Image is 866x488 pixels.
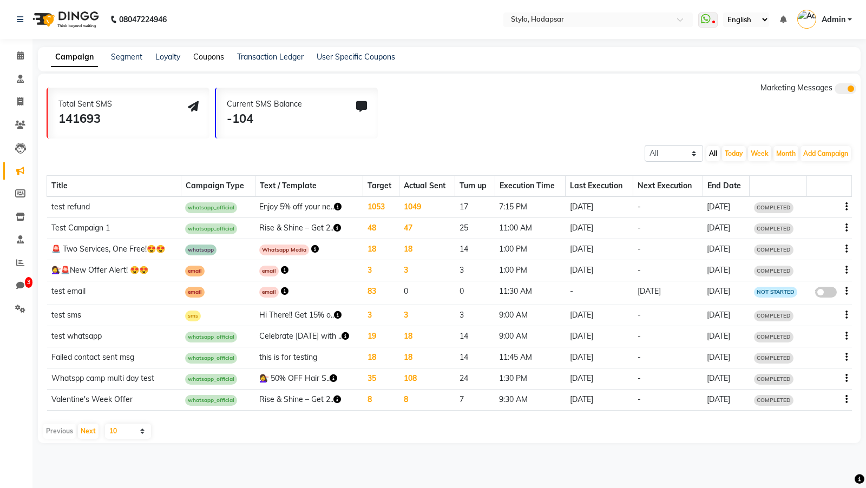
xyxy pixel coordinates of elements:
td: 25 [455,218,495,239]
span: COMPLETED [754,332,793,342]
td: Enjoy 5% off your ne.. [255,196,363,218]
td: 108 [399,368,455,389]
td: 💇‍♀️🚨New Offer Alert! 😍😍 [47,260,181,281]
td: - [633,368,703,389]
span: whatsapp [185,245,216,255]
td: [DATE] [703,260,750,281]
span: Whatsapp Media [259,245,309,255]
td: 9:00 AM [495,305,565,326]
td: - [633,260,703,281]
td: 0 [399,281,455,305]
th: Title [47,176,181,197]
td: this is for testing [255,347,363,368]
a: User Specific Coupons [317,52,395,62]
td: 35 [363,368,399,389]
td: - [633,347,703,368]
span: COMPLETED [754,202,793,213]
td: - [633,218,703,239]
td: 3 [399,260,455,281]
td: 24 [455,368,495,389]
span: COMPLETED [754,311,793,321]
td: [DATE] [703,218,750,239]
td: test email [47,281,181,305]
th: Actual Sent [399,176,455,197]
td: Failed contact sent msg [47,347,181,368]
td: 1:00 PM [495,260,565,281]
td: [DATE] [703,281,750,305]
td: 3 [455,260,495,281]
span: email [259,287,279,298]
td: [DATE] [566,368,633,389]
td: 1049 [399,196,455,218]
td: [DATE] [703,368,750,389]
td: 1053 [363,196,399,218]
a: Loyalty [155,52,180,62]
button: Month [773,146,798,161]
button: All [706,146,720,161]
td: - [633,305,703,326]
th: End Date [703,176,750,197]
th: Target [363,176,399,197]
a: Segment [111,52,142,62]
th: Campaign Type [181,176,255,197]
div: -104 [227,110,302,128]
span: whatsapp_official [185,332,237,342]
td: test sms [47,305,181,326]
td: test refund [47,196,181,218]
span: email [185,287,205,298]
td: 14 [455,239,495,260]
td: [DATE] [566,305,633,326]
td: 18 [399,347,455,368]
span: COMPLETED [754,245,793,255]
td: 7:15 PM [495,196,565,218]
span: COMPLETED [754,223,793,234]
td: [DATE] [703,239,750,260]
span: whatsapp_official [185,353,237,364]
td: 48 [363,218,399,239]
th: Turn up [455,176,495,197]
a: 3 [3,277,29,295]
td: 💇‍♀️ 50% OFF Hair S.. [255,368,363,389]
div: Current SMS Balance [227,98,302,110]
th: Next Execution [633,176,703,197]
td: 18 [363,347,399,368]
div: Total Sent SMS [58,98,112,110]
td: - [633,389,703,410]
td: 3 [399,305,455,326]
td: Rise & Shine – Get 2.. [255,389,363,410]
label: false [815,287,837,298]
td: 14 [455,326,495,347]
td: 18 [399,239,455,260]
span: Admin [822,14,845,25]
td: 3 [363,260,399,281]
td: 17 [455,196,495,218]
button: Today [722,146,746,161]
td: [DATE] [703,305,750,326]
td: 83 [363,281,399,305]
span: NOT STARTED [754,287,797,298]
a: Campaign [51,48,98,67]
td: Test Campaign 1 [47,218,181,239]
td: [DATE] [566,196,633,218]
span: COMPLETED [754,266,793,276]
td: 18 [363,239,399,260]
b: 08047224946 [119,4,167,35]
span: 3 [25,277,32,288]
button: Add Campaign [801,146,851,161]
td: [DATE] [566,326,633,347]
td: 14 [455,347,495,368]
td: [DATE] [566,260,633,281]
td: 11:30 AM [495,281,565,305]
td: [DATE] [703,196,750,218]
td: 🚨 Two Services, One Free!😍😍 [47,239,181,260]
td: test whatsapp [47,326,181,347]
td: 7 [455,389,495,410]
span: email [259,266,279,276]
img: logo [28,4,102,35]
button: Week [748,146,771,161]
td: - [633,196,703,218]
td: 1:00 PM [495,239,565,260]
td: [DATE] [566,218,633,239]
td: 8 [363,389,399,410]
span: COMPLETED [754,374,793,385]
